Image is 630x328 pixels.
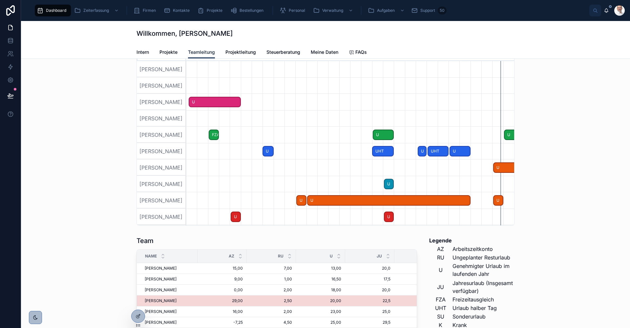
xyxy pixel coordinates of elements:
[201,309,243,314] a: 16,00
[452,304,514,312] td: Urlaub halber Tag
[349,277,390,282] span: 17,5
[173,8,190,13] span: Kontakte
[398,266,440,271] a: 0,0
[322,8,343,13] span: Verwaltung
[385,179,393,190] span: U
[251,287,292,293] a: 2,00
[308,195,470,206] span: U
[136,46,149,59] a: Intern
[289,8,305,13] span: Personal
[366,5,408,16] a: Aufgaben
[137,192,186,209] div: [PERSON_NAME]
[201,320,243,325] a: -7,25
[278,5,310,16] a: Personal
[429,245,452,253] td: AZ
[83,8,109,13] span: Zeiterfassung
[296,195,306,206] div: U
[438,7,447,14] div: 50
[300,320,341,325] a: 25,00
[355,49,367,55] span: FAQs
[251,266,292,271] a: 7,00
[429,304,452,312] td: UHT
[132,5,160,16] a: Firmen
[494,195,503,206] span: U
[384,179,394,190] div: U
[251,277,292,282] span: 1,00
[251,309,292,314] span: 2,00
[373,130,393,140] span: U
[136,29,233,38] h1: Willkommen, [PERSON_NAME]
[251,298,292,303] a: 2,50
[349,266,390,271] a: 20,0
[429,312,452,321] td: SU
[225,49,256,55] span: Projektleitung
[300,287,341,293] a: 18,00
[349,46,367,59] a: FAQs
[266,46,300,59] a: Steuerberatung
[240,8,263,13] span: Bestellungen
[398,320,440,325] a: 1,0
[398,298,440,303] span: 1,0
[137,127,186,143] div: [PERSON_NAME]
[145,266,194,271] a: [PERSON_NAME]
[136,49,149,55] span: Intern
[188,49,215,55] span: Teamleitung
[201,266,243,271] a: 15,00
[300,298,341,303] a: 20,00
[145,287,194,293] a: [PERSON_NAME]
[398,287,440,293] span: 0,0
[137,110,186,127] div: [PERSON_NAME]
[373,146,393,157] span: UHT
[385,212,393,222] span: U
[311,46,338,59] a: Meine Daten
[196,5,227,16] a: Projekte
[450,146,471,157] div: U
[145,320,177,325] span: [PERSON_NAME]
[35,5,71,16] a: Dashboard
[373,130,394,140] div: U
[137,61,186,77] div: [PERSON_NAME]
[307,195,470,206] div: U
[398,277,440,282] a: 0,0
[231,212,240,222] span: U
[229,254,234,259] span: AZ
[300,266,341,271] a: 13,00
[505,130,535,140] span: U
[136,236,154,245] h1: Team
[349,287,390,293] a: 20,0
[452,253,514,262] td: Ungeplanter Resturlaub
[145,277,194,282] a: [PERSON_NAME]
[201,277,243,282] a: 9,00
[420,8,435,13] span: Support
[251,320,292,325] a: 4,50
[231,212,241,222] div: U
[189,97,240,108] span: U
[450,146,470,157] span: U
[398,309,440,314] span: 1,0
[452,245,514,253] td: Arbeitszeitkonto
[377,254,382,259] span: JU
[137,225,186,241] div: [PERSON_NAME]
[429,279,452,295] td: JU
[263,146,273,157] span: U
[207,8,222,13] span: Projekte
[297,195,306,206] span: U
[409,5,449,16] a: Support50
[225,46,256,59] a: Projektleitung
[145,277,177,282] span: [PERSON_NAME]
[300,277,341,282] a: 16,50
[494,162,623,173] span: U
[452,295,514,304] td: Freizeitausgleich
